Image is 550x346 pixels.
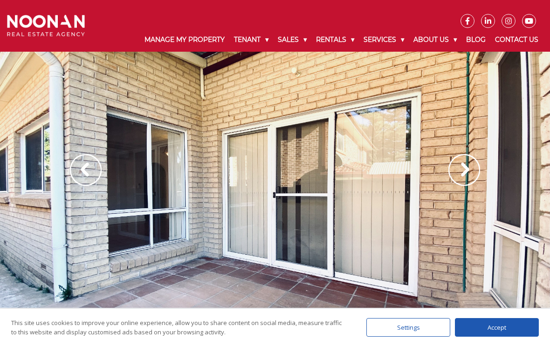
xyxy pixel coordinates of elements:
[11,318,348,337] div: This site uses cookies to improve your online experience, allow you to share content on social me...
[359,28,409,52] a: Services
[7,15,85,36] img: Noonan Real Estate Agency
[366,318,450,337] div: Settings
[490,28,543,52] a: Contact Us
[70,154,102,186] img: Arrow slider
[273,28,311,52] a: Sales
[409,28,461,52] a: About Us
[311,28,359,52] a: Rentals
[229,28,273,52] a: Tenant
[455,318,539,337] div: Accept
[461,28,490,52] a: Blog
[448,154,480,186] img: Arrow slider
[140,28,229,52] a: Manage My Property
